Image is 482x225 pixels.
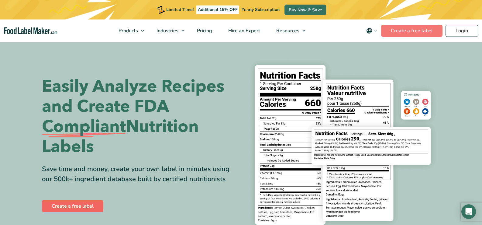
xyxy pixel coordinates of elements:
h1: Easily Analyze Recipes and Create FDA Nutrition Labels [42,76,236,157]
a: Create a free label [381,25,442,37]
span: Compliant [42,117,126,137]
span: Products [117,27,139,34]
a: Industries [149,19,188,42]
div: Open Intercom Messenger [461,204,476,219]
div: Save time and money, create your own label in minutes using our 500k+ ingredient database built b... [42,164,236,184]
span: Resources [274,27,300,34]
a: Resources [268,19,308,42]
span: Pricing [195,27,213,34]
a: Products [111,19,147,42]
span: Hire an Expert [226,27,261,34]
span: Industries [155,27,179,34]
span: Limited Time! [166,7,194,12]
a: Login [446,25,478,37]
span: Additional 15% OFF [196,5,239,14]
a: Pricing [189,19,219,42]
span: Yearly Subscription [242,7,280,12]
a: Create a free label [42,200,103,212]
a: Hire an Expert [220,19,267,42]
a: Buy Now & Save [284,5,326,15]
